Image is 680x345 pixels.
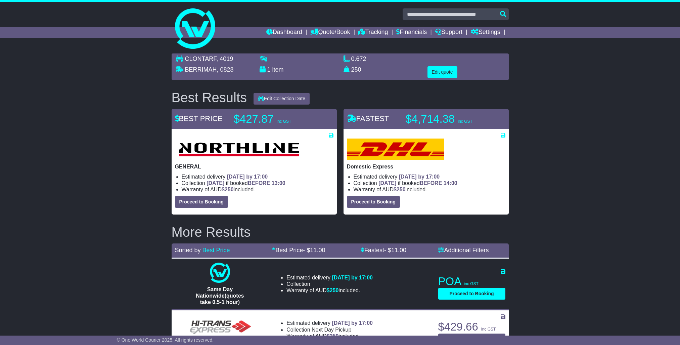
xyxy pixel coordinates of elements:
[378,180,457,186] span: if booked
[458,119,472,124] span: inc GST
[399,174,440,180] span: [DATE] by 17:00
[196,286,244,305] span: Same Day Nationwide(quotes take 0.5-1 hour)
[361,247,406,254] a: Fastest- $11.00
[172,225,509,239] h2: More Results
[254,93,310,105] button: Edit Collection Date
[330,333,339,339] span: 250
[464,281,479,286] span: inc GST
[435,27,462,38] a: Support
[286,333,373,339] li: Warranty of AUD included.
[267,66,271,73] span: 1
[444,180,457,186] span: 14:00
[397,187,406,192] span: 250
[358,27,388,38] a: Tracking
[286,274,373,281] li: Estimated delivery
[217,66,234,73] span: , 0828
[286,287,373,294] li: Warranty of AUD included.
[347,163,505,170] p: Domestic Express
[396,27,427,38] a: Financials
[175,139,303,160] img: Northline Distribution: GENERAL
[406,112,490,126] p: $4,714.38
[272,247,325,254] a: Best Price- $11.00
[182,174,333,180] li: Estimated delivery
[327,333,339,339] span: $
[347,139,444,160] img: DHL: Domestic Express
[175,247,201,254] span: Sorted by
[225,187,234,192] span: 250
[310,27,350,38] a: Quote/Book
[310,247,325,254] span: 11.00
[438,275,505,288] p: POA
[354,186,505,193] li: Warranty of AUD included.
[185,55,217,62] span: CLONTARF
[481,327,496,332] span: inc GST
[438,320,505,334] p: $429.66
[354,180,505,186] li: Collection
[351,55,366,62] span: 0.672
[420,180,442,186] span: BEFORE
[347,114,389,123] span: FASTEST
[354,174,505,180] li: Estimated delivery
[175,196,228,208] button: Proceed to Booking
[277,119,291,124] span: inc GST
[266,27,302,38] a: Dashboard
[378,180,396,186] span: [DATE]
[327,287,339,293] span: $
[186,315,254,335] img: HiTrans (Machship): General
[168,90,251,105] div: Best Results
[332,320,373,326] span: [DATE] by 17:00
[227,174,268,180] span: [DATE] by 17:00
[207,180,224,186] span: [DATE]
[286,327,373,333] li: Collection
[182,180,333,186] li: Collection
[117,337,214,343] span: © One World Courier 2025. All rights reserved.
[351,66,361,73] span: 250
[216,55,233,62] span: , 4019
[207,180,285,186] span: if booked
[330,287,339,293] span: 250
[210,263,230,283] img: One World Courier: Same Day Nationwide(quotes take 0.5-1 hour)
[182,186,333,193] li: Warranty of AUD included.
[175,163,333,170] p: GENERAL
[248,180,270,186] span: BEFORE
[185,66,217,73] span: BERRIMAH
[438,288,505,300] button: Proceed to Booking
[391,247,406,254] span: 11.00
[222,187,234,192] span: $
[332,275,373,280] span: [DATE] by 17:00
[312,327,351,333] span: Next Day Pickup
[286,281,373,287] li: Collection
[394,187,406,192] span: $
[471,27,500,38] a: Settings
[175,114,223,123] span: BEST PRICE
[286,320,373,326] li: Estimated delivery
[384,247,406,254] span: - $
[234,112,318,126] p: $427.87
[272,180,285,186] span: 13:00
[347,196,400,208] button: Proceed to Booking
[303,247,325,254] span: - $
[272,66,284,73] span: item
[438,247,489,254] a: Additional Filters
[202,247,230,254] a: Best Price
[427,66,457,78] button: Edit quote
